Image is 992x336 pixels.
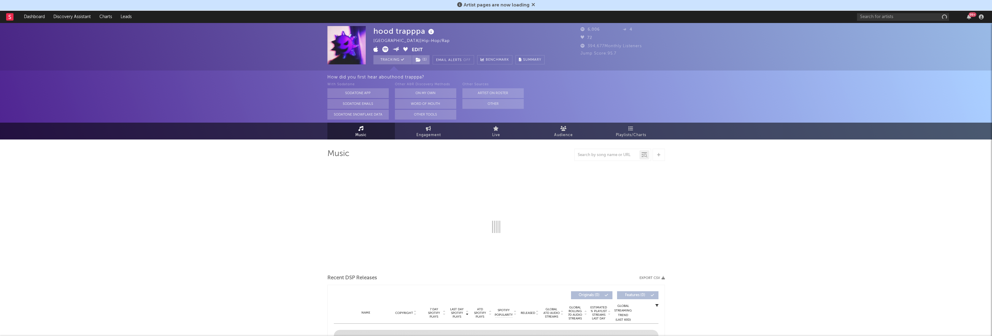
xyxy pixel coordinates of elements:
[346,311,386,315] div: Name
[464,3,530,8] span: Artist pages are now loading
[581,36,592,40] span: 72
[590,306,607,320] span: Estimated % Playlist Streams Last Day
[395,88,456,98] button: On My Own
[462,81,524,88] div: Other Sources
[373,26,436,36] div: hood trapppa
[581,44,642,48] span: 394,677 Monthly Listeners
[617,291,658,299] button: Features(0)
[515,55,545,64] button: Summary
[597,123,665,139] a: Playlists/Charts
[521,311,535,315] span: Released
[967,14,971,19] button: 99+
[531,3,535,8] span: Dismiss
[523,58,541,62] span: Summary
[621,293,649,297] span: Features ( 0 )
[355,132,367,139] span: Music
[492,132,500,139] span: Live
[95,11,116,23] a: Charts
[327,99,389,109] button: Sodatone Emails
[327,123,395,139] a: Music
[969,12,976,17] div: 99 +
[395,81,456,88] div: Other A&R Discovery Methods
[395,99,456,109] button: Word Of Mouth
[412,55,430,64] button: (1)
[616,132,646,139] span: Playlists/Charts
[581,28,600,32] span: 6,006
[412,55,430,64] span: ( 1 )
[327,81,389,88] div: With Sodatone
[426,307,442,319] span: 7 Day Spotify Plays
[395,311,413,315] span: Copyright
[623,28,632,32] span: 4
[327,274,377,282] span: Recent DSP Releases
[639,276,665,280] button: Export CSV
[857,13,949,21] input: Search for artists
[495,308,513,317] span: Spotify Popularity
[373,37,464,45] div: [GEOGRAPHIC_DATA] | Hip-Hop/Rap
[530,123,597,139] a: Audience
[614,304,632,322] div: Global Streaming Trend (Last 60D)
[395,110,456,120] button: Other Tools
[433,55,474,64] button: Email AlertsOff
[373,55,412,64] button: Tracking
[567,306,584,320] span: Global Rolling 7D Audio Streams
[486,56,509,64] span: Benchmark
[449,307,465,319] span: Last Day Spotify Plays
[116,11,136,23] a: Leads
[477,55,512,64] a: Benchmark
[575,293,603,297] span: Originals ( 0 )
[462,123,530,139] a: Live
[395,123,462,139] a: Engagement
[327,110,389,120] button: Sodatone Snowflake Data
[543,307,560,319] span: Global ATD Audio Streams
[581,52,616,55] span: Jump Score: 95.7
[462,88,524,98] button: Artist on Roster
[327,88,389,98] button: Sodatone App
[20,11,49,23] a: Dashboard
[463,59,471,62] em: Off
[575,153,639,158] input: Search by song name or URL
[472,307,488,319] span: ATD Spotify Plays
[412,46,423,54] button: Edit
[554,132,573,139] span: Audience
[462,99,524,109] button: Other
[571,291,612,299] button: Originals(0)
[416,132,441,139] span: Engagement
[49,11,95,23] a: Discovery Assistant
